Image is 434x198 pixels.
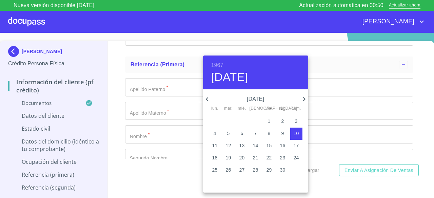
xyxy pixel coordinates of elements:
button: 25 [209,164,221,176]
button: 18 [209,152,221,164]
p: 19 [226,154,231,161]
p: 26 [226,167,231,173]
p: 16 [280,142,285,149]
button: 10 [290,128,302,140]
button: 23 [277,152,289,164]
button: 6 [236,128,248,140]
p: 30 [280,167,285,173]
p: 1 [268,118,271,125]
span: [DEMOGRAPHIC_DATA]. [250,105,262,112]
button: 9 [277,128,289,140]
p: 15 [267,142,272,149]
p: 5 [227,130,230,137]
p: 22 [267,154,272,161]
button: 1 [263,115,275,128]
p: 29 [267,167,272,173]
button: 19 [222,152,235,164]
p: 25 [212,167,218,173]
p: 18 [212,154,218,161]
p: 11 [212,142,218,149]
button: 11 [209,140,221,152]
button: 26 [222,164,235,176]
button: 8 [263,128,275,140]
button: 20 [236,152,248,164]
p: 13 [239,142,245,149]
button: 27 [236,164,248,176]
p: 3 [295,118,298,125]
span: dom. [290,105,302,112]
p: 7 [254,130,257,137]
p: 27 [239,167,245,173]
span: lun. [209,105,221,112]
button: [DATE] [211,70,248,84]
p: 20 [239,154,245,161]
button: 30 [277,164,289,176]
button: 13 [236,140,248,152]
span: mié. [236,105,248,112]
button: 5 [222,128,235,140]
button: 4 [209,128,221,140]
p: 9 [281,130,284,137]
p: [DATE] [211,95,300,103]
button: 21 [250,152,262,164]
button: 7 [250,128,262,140]
button: 17 [290,140,302,152]
p: 2 [281,118,284,125]
button: 29 [263,164,275,176]
span: vie. [263,105,275,112]
button: 16 [277,140,289,152]
button: 3 [290,115,302,128]
button: 14 [250,140,262,152]
p: 10 [294,130,299,137]
button: 22 [263,152,275,164]
button: 1967 [211,61,223,70]
button: 12 [222,140,235,152]
p: 28 [253,167,258,173]
p: 12 [226,142,231,149]
p: 17 [294,142,299,149]
p: 23 [280,154,285,161]
p: 21 [253,154,258,161]
p: 8 [268,130,271,137]
button: 28 [250,164,262,176]
p: 14 [253,142,258,149]
span: mar. [222,105,235,112]
button: 15 [263,140,275,152]
button: 24 [290,152,302,164]
p: 4 [214,130,216,137]
button: 2 [277,115,289,128]
p: 6 [241,130,243,137]
span: sáb. [277,105,289,112]
p: 24 [294,154,299,161]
